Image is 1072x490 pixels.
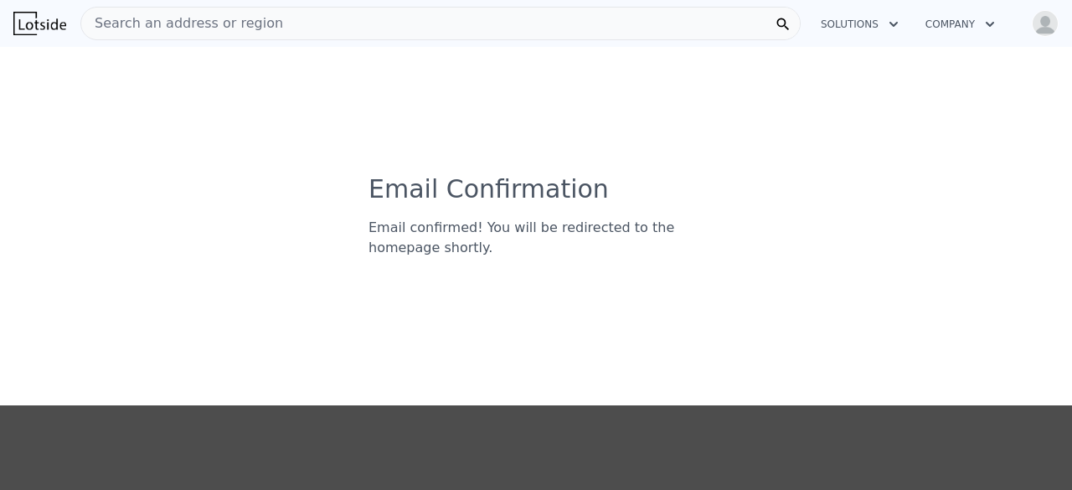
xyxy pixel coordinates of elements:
[368,174,703,204] h3: Email Confirmation
[1032,10,1059,37] img: avatar
[13,12,66,35] img: Lotside
[912,9,1008,39] button: Company
[81,13,283,34] span: Search an address or region
[807,9,912,39] button: Solutions
[368,218,703,258] div: Email confirmed! You will be redirected to the homepage shortly.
